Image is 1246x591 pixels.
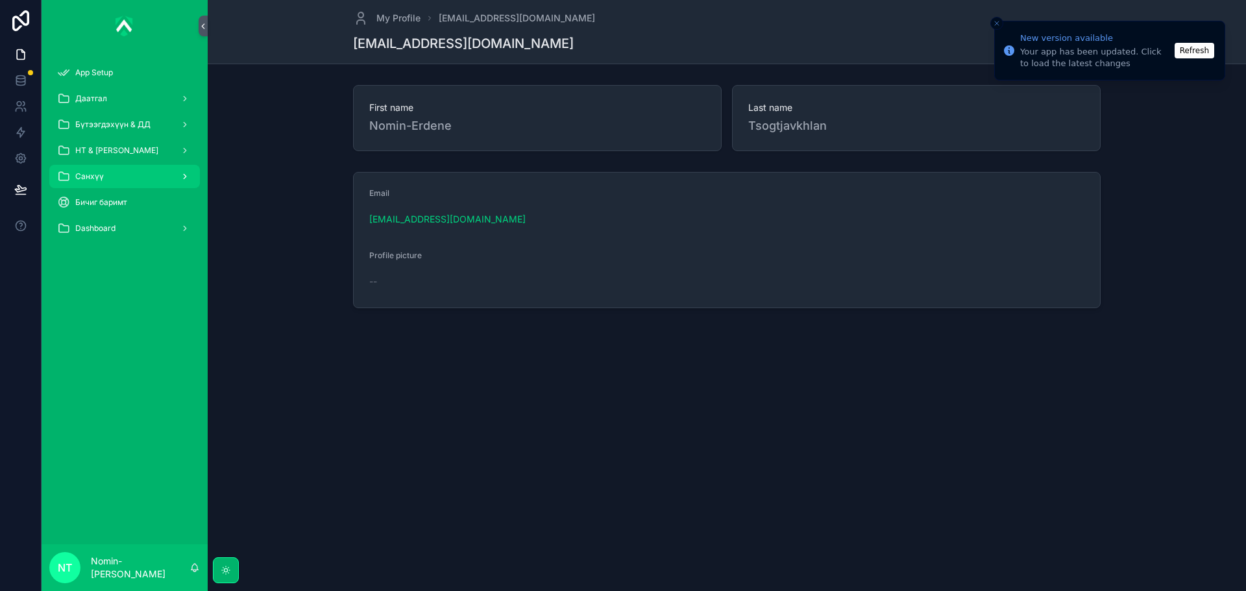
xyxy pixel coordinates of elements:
[75,93,107,104] span: Даатгал
[369,213,526,226] a: [EMAIL_ADDRESS][DOMAIN_NAME]
[353,34,574,53] h1: [EMAIL_ADDRESS][DOMAIN_NAME]
[369,250,422,260] span: Profile picture
[748,117,1084,135] span: Tsogtjavkhlan
[75,145,158,156] span: НТ & [PERSON_NAME]
[42,52,208,257] div: scrollable content
[49,87,200,110] a: Даатгал
[439,12,595,25] a: [EMAIL_ADDRESS][DOMAIN_NAME]
[748,101,1084,114] span: Last name
[91,555,189,581] p: Nomin-[PERSON_NAME]
[49,191,200,214] a: Бичиг баримт
[49,165,200,188] a: Санхүү
[75,67,113,78] span: App Setup
[49,113,200,136] a: Бүтээгдэхүүн & ДД
[353,10,421,26] a: My Profile
[369,101,705,114] span: First name
[369,117,705,135] span: Nomin-Erdene
[1020,46,1171,69] div: Your app has been updated. Click to load the latest changes
[1175,43,1214,58] button: Refresh
[116,16,134,36] img: App logo
[49,61,200,84] a: App Setup
[58,560,72,575] span: NT
[1020,32,1171,45] div: New version available
[990,17,1003,30] button: Close toast
[49,217,200,240] a: Dashboard
[369,275,377,288] span: --
[75,119,151,130] span: Бүтээгдэхүүн & ДД
[75,223,116,234] span: Dashboard
[376,12,421,25] span: My Profile
[369,188,389,198] span: Email
[75,171,104,182] span: Санхүү
[75,197,127,208] span: Бичиг баримт
[49,139,200,162] a: НТ & [PERSON_NAME]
